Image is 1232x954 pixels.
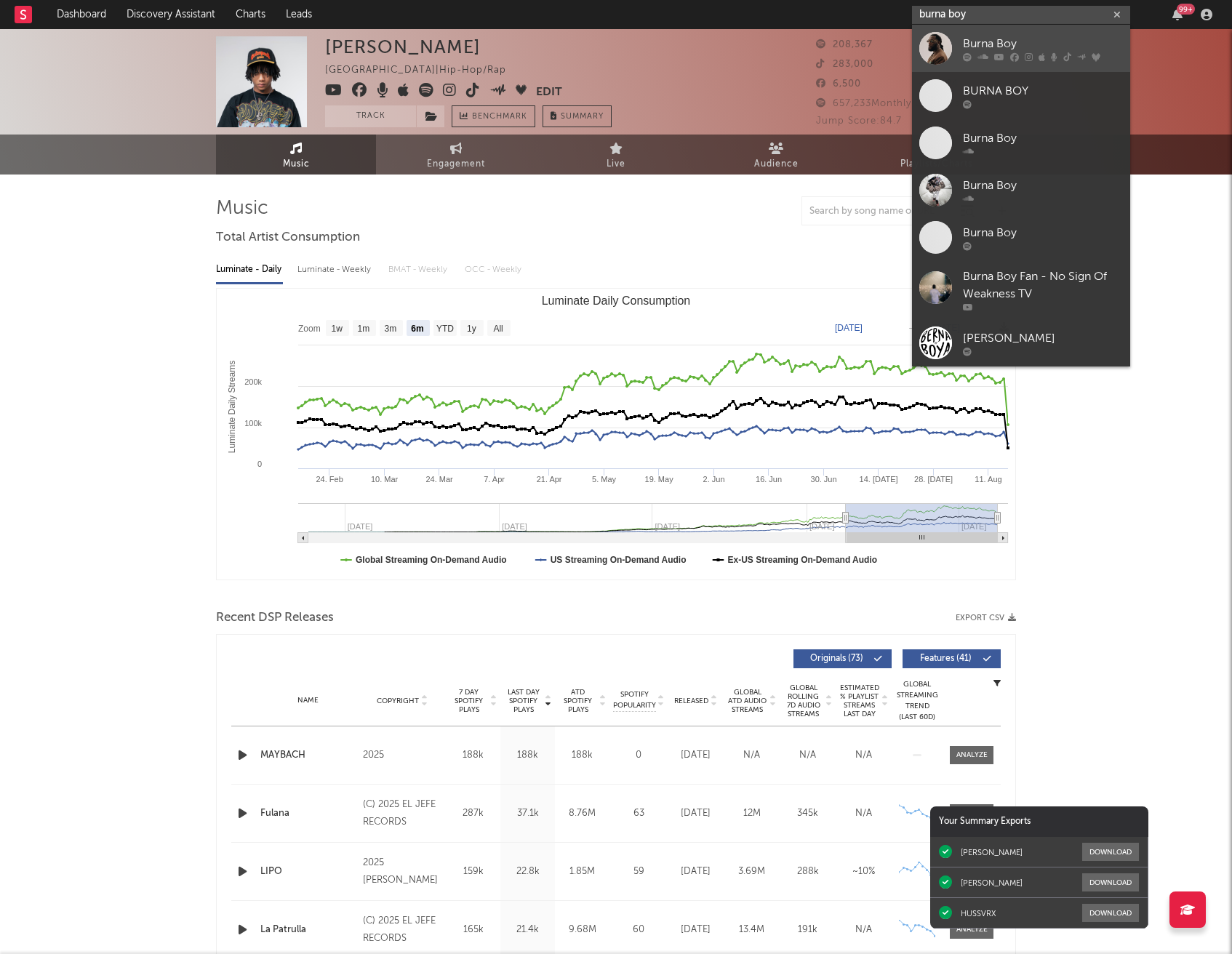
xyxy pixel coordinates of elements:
div: HUSSVRX [961,908,996,918]
text: 16. Jun [756,475,782,484]
a: Burna Boy [912,214,1130,261]
a: Burna Boy [912,119,1130,167]
div: ~ 10 % [839,865,888,879]
div: 12M [727,806,776,821]
div: 165k [449,923,497,937]
a: Burna Boy Fan - No Sign Of Weakness TV [912,261,1130,319]
div: 345k [783,806,832,821]
span: Last Day Spotify Plays [504,688,543,714]
div: 21.4k [504,923,551,937]
a: Burna Boy [912,25,1130,72]
div: 3.69M [727,865,776,879]
span: Global ATD Audio Streams [727,688,767,714]
button: Summary [543,105,612,127]
div: N/A [727,748,776,763]
div: 0 [613,748,664,763]
button: Download [1082,904,1139,922]
div: Luminate - Weekly [297,257,374,282]
div: 8.76M [559,806,606,821]
text: 24. Feb [316,475,343,484]
div: 1.85M [559,865,606,879]
text: 100k [244,419,262,428]
a: Engagement [376,135,536,175]
div: Burna Boy [963,35,1123,52]
button: Originals(73) [793,649,892,668]
a: Burna Boy [912,167,1130,214]
div: 288k [783,865,832,879]
div: 191k [783,923,832,937]
text: 1y [467,324,476,334]
text: 28. [DATE] [914,475,953,484]
text: 200k [244,377,262,386]
span: Spotify Popularity [613,689,656,711]
text: 2. Jun [703,475,725,484]
span: 7 Day Spotify Plays [449,688,488,714]
a: Fulana [260,806,356,821]
a: Playlists/Charts [856,135,1016,175]
text: 0 [257,460,262,468]
text: 1m [358,324,370,334]
text: [DATE] [835,323,863,333]
text: 24. Mar [425,475,453,484]
div: Burna Boy [963,129,1123,147]
text: 1w [332,324,343,334]
span: 208,367 [816,40,873,49]
span: Engagement [427,156,485,173]
button: 99+ [1172,9,1183,20]
div: MAYBACH [260,748,356,763]
a: Audience [696,135,856,175]
text: 11. Aug [975,475,1001,484]
div: 287k [449,806,497,821]
button: Track [325,105,416,127]
div: [DATE] [671,923,720,937]
div: 188k [559,748,606,763]
text: 10. Mar [371,475,399,484]
div: [PERSON_NAME] [961,878,1023,888]
text: Ex-US Streaming On-Demand Audio [728,555,878,565]
span: Benchmark [472,108,527,126]
span: Live [607,156,625,173]
text: US Streaming On-Demand Audio [551,555,687,565]
text: 6m [411,324,423,334]
span: Released [674,697,708,705]
span: Audience [754,156,799,173]
div: Global Streaming Trend (Last 60D) [895,679,939,723]
div: 188k [449,748,497,763]
a: La Patrulla [260,923,356,937]
div: 59 [613,865,664,879]
div: 37.1k [504,806,551,821]
span: Copyright [377,697,419,705]
div: 60 [613,923,664,937]
text: YTD [436,324,454,334]
button: Download [1082,843,1139,861]
a: Benchmark [452,105,535,127]
span: Summary [561,113,604,121]
input: Search by song name or URL [802,206,956,217]
div: 22.8k [504,865,551,879]
div: 2025 [363,747,442,764]
span: Estimated % Playlist Streams Last Day [839,684,879,718]
text: 21. Apr [537,475,562,484]
div: [PERSON_NAME] [961,847,1023,857]
span: Jump Score: 84.7 [816,116,902,126]
div: N/A [839,806,888,821]
svg: Luminate Daily Consumption [217,289,1015,580]
div: Burna Boy Fan - No Sign Of Weakness TV [963,268,1123,303]
span: Music [283,156,310,173]
div: 99 + [1177,4,1195,15]
a: Live [536,135,696,175]
div: 159k [449,865,497,879]
a: LIPO [260,865,356,879]
text: Luminate Daily Consumption [542,294,691,307]
a: Music [216,135,376,175]
div: 63 [613,806,664,821]
text: → [908,323,916,333]
button: Download [1082,873,1139,891]
span: 283,000 [816,60,873,69]
div: BURNA BOY [963,82,1123,100]
text: Zoom [298,324,321,334]
text: Global Streaming On-Demand Audio [356,555,507,565]
div: Burna Boy [963,177,1123,194]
